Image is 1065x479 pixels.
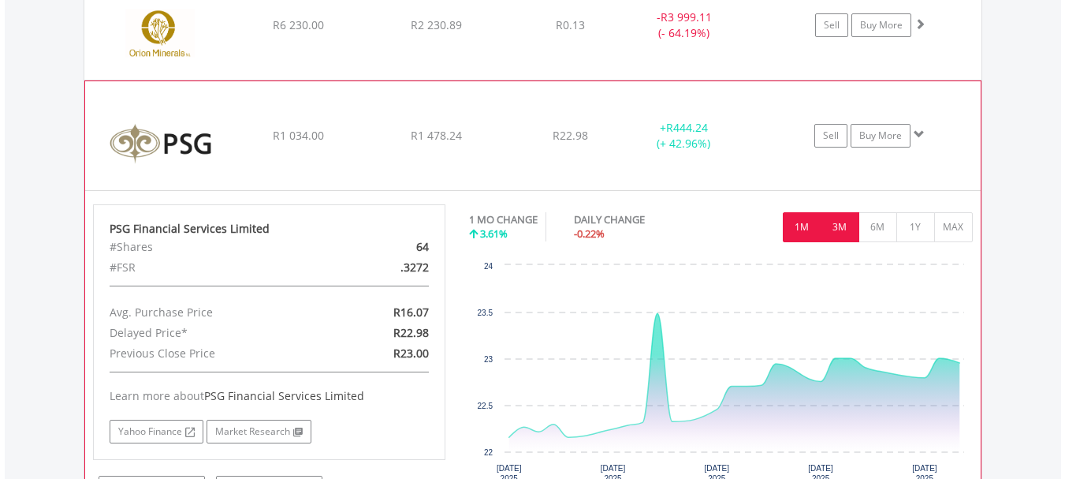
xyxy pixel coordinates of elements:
a: Yahoo Finance [110,420,203,443]
div: #FSR [98,257,326,278]
span: R3 999.11 [661,9,712,24]
button: 1M [783,212,821,242]
div: DAILY CHANGE [574,212,700,227]
span: -0.22% [574,226,605,241]
a: Market Research [207,420,311,443]
span: R0.13 [556,17,585,32]
button: 1Y [896,212,935,242]
div: + (+ 42.96%) [624,120,743,152]
span: R1 478.24 [411,128,462,143]
span: R1 034.00 [273,128,324,143]
span: R23.00 [393,346,429,361]
img: EQU.ZA.KST.png [93,101,229,186]
span: R6 230.00 [273,17,324,32]
button: 6M [858,212,897,242]
text: 22 [484,448,493,457]
button: MAX [934,212,973,242]
div: .3272 [326,257,441,278]
div: PSG Financial Services Limited [110,221,430,237]
span: R2 230.89 [411,17,462,32]
div: Delayed Price* [98,323,326,343]
div: #Shares [98,237,326,257]
div: - (- 64.19%) [625,9,744,41]
div: 64 [326,237,441,257]
button: 3M [821,212,859,242]
span: PSG Financial Services Limited [204,388,364,403]
a: Buy More [851,124,910,148]
div: Previous Close Price [98,343,326,364]
div: Learn more about [110,388,430,404]
span: R22.98 [393,325,429,340]
a: Buy More [851,13,911,37]
a: Sell [814,124,847,148]
span: R444.24 [666,120,708,135]
text: 24 [484,262,493,271]
span: 3.61% [480,226,508,241]
span: R16.07 [393,305,429,320]
div: 1 MO CHANGE [469,212,538,227]
text: 22.5 [478,402,493,410]
span: R22.98 [553,128,588,143]
text: 23 [484,355,493,364]
text: 23.5 [478,309,493,317]
a: Sell [815,13,848,37]
div: Avg. Purchase Price [98,302,326,323]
